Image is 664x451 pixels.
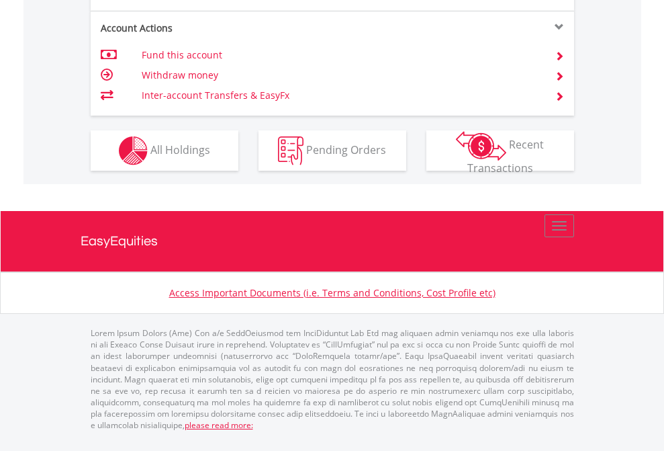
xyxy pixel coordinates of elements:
[306,142,386,157] span: Pending Orders
[142,65,538,85] td: Withdraw money
[150,142,210,157] span: All Holdings
[91,22,332,35] div: Account Actions
[142,45,538,65] td: Fund this account
[278,136,303,165] img: pending_instructions-wht.png
[169,286,495,299] a: Access Important Documents (i.e. Terms and Conditions, Cost Profile etc)
[426,130,574,171] button: Recent Transactions
[142,85,538,106] td: Inter-account Transfers & EasyFx
[456,131,506,161] img: transactions-zar-wht.png
[81,211,584,272] a: EasyEquities
[119,136,148,165] img: holdings-wht.png
[91,327,574,431] p: Lorem Ipsum Dolors (Ame) Con a/e SeddOeiusmod tem InciDiduntut Lab Etd mag aliquaen admin veniamq...
[185,419,253,431] a: please read more:
[258,130,406,171] button: Pending Orders
[91,130,238,171] button: All Holdings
